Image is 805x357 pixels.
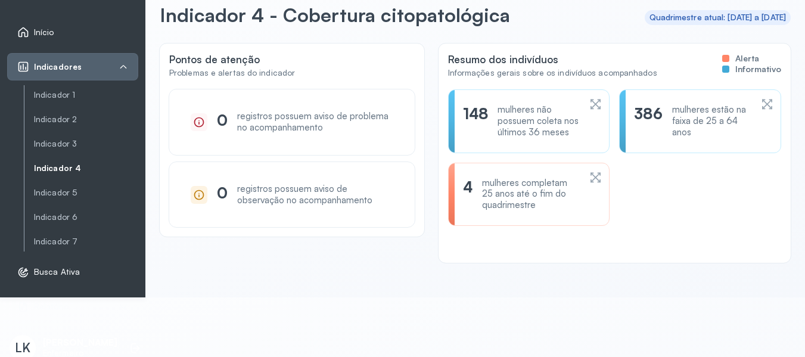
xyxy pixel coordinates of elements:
[169,53,415,89] div: Pontos de atenção
[672,104,751,138] div: mulheres estão na faixa de 25 a 64 anos
[217,111,228,134] div: 0
[34,267,80,277] span: Busca Ativa
[634,104,662,138] div: 386
[34,114,138,125] a: Indicador 2
[34,112,138,127] a: Indicador 2
[34,302,69,312] span: Relatório
[482,178,580,211] div: mulheres completam 25 anos até o fim do quadrimestre
[34,185,138,200] a: Indicador 5
[237,111,393,134] div: registros possuem aviso de problema no acompanhamento
[217,184,228,206] div: 0
[43,337,117,349] p: [PERSON_NAME]
[463,178,473,211] div: 4
[34,210,138,225] a: Indicador 6
[17,266,128,278] a: Busca Ativa
[169,68,295,78] div: Problemas e alertas do indicador
[649,13,787,23] div: Quadrimestre atual: [DATE] a [DATE]
[34,88,138,103] a: Indicador 1
[735,64,781,74] span: Informativo
[34,27,54,38] span: Início
[34,136,138,151] a: Indicador 3
[498,104,580,138] div: mulheres não possuem coleta nos últimos 36 meses
[34,62,82,72] span: Indicadores
[17,26,128,38] a: Início
[34,234,138,249] a: Indicador 7
[34,161,138,176] a: Indicador 4
[34,237,138,247] a: Indicador 7
[735,53,759,64] span: Alerta
[463,104,488,138] div: 148
[34,188,138,198] a: Indicador 5
[169,53,295,66] div: Pontos de atenção
[34,212,138,222] a: Indicador 6
[448,68,657,78] div: Informações gerais sobre os indivíduos acompanhados
[34,90,138,100] a: Indicador 1
[237,184,393,206] div: registros possuem aviso de observação no acompanhamento
[15,340,30,355] span: LK
[34,139,138,149] a: Indicador 3
[160,3,510,27] p: Indicador 4 - Cobertura citopatológica
[448,53,657,66] div: Resumo dos indivíduos
[34,163,138,173] a: Indicador 4
[448,53,781,89] div: Resumo dos indivíduos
